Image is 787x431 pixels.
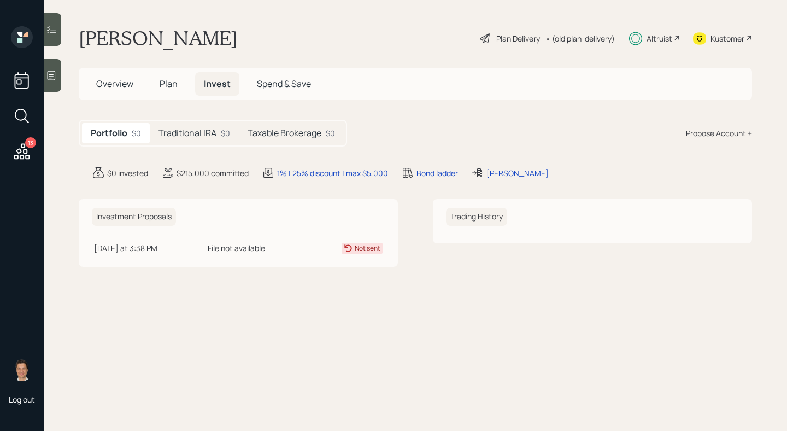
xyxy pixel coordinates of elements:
[92,208,176,226] h6: Investment Proposals
[107,167,148,179] div: $0 invested
[132,127,141,139] div: $0
[486,167,549,179] div: [PERSON_NAME]
[647,33,672,44] div: Altruist
[496,33,540,44] div: Plan Delivery
[79,26,238,50] h1: [PERSON_NAME]
[11,359,33,381] img: tyler-end-headshot.png
[177,167,249,179] div: $215,000 committed
[158,128,216,138] h5: Traditional IRA
[96,78,133,90] span: Overview
[277,167,388,179] div: 1% | 25% discount | max $5,000
[204,78,231,90] span: Invest
[686,127,752,139] div: Propose Account +
[9,394,35,405] div: Log out
[91,128,127,138] h5: Portfolio
[208,242,307,254] div: File not available
[355,243,380,253] div: Not sent
[326,127,335,139] div: $0
[710,33,744,44] div: Kustomer
[94,242,203,254] div: [DATE] at 3:38 PM
[257,78,311,90] span: Spend & Save
[248,128,321,138] h5: Taxable Brokerage
[446,208,507,226] h6: Trading History
[160,78,178,90] span: Plan
[221,127,230,139] div: $0
[545,33,615,44] div: • (old plan-delivery)
[25,137,36,148] div: 13
[416,167,458,179] div: Bond ladder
